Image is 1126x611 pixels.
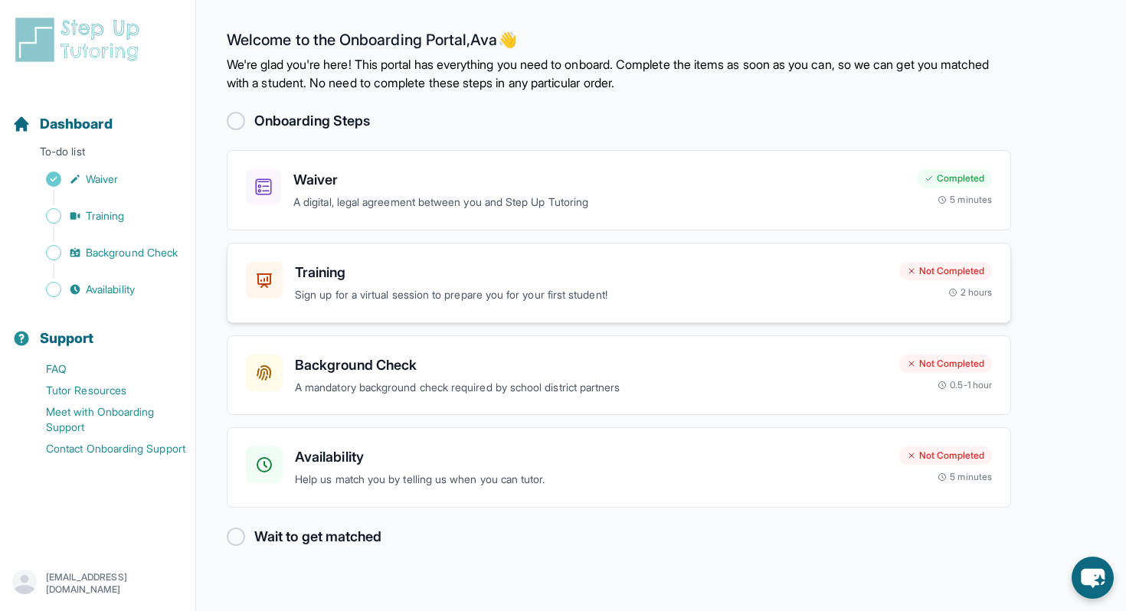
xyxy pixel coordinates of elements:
[86,245,178,260] span: Background Check
[1072,557,1114,599] button: chat-button
[6,303,189,355] button: Support
[12,113,113,135] a: Dashboard
[6,144,189,165] p: To-do list
[295,379,887,397] p: A mandatory background check required by school district partners
[12,168,195,190] a: Waiver
[40,328,94,349] span: Support
[12,205,195,227] a: Training
[899,355,992,373] div: Not Completed
[295,471,887,488] p: Help us match you by telling us when you can tutor.
[46,571,183,596] p: [EMAIL_ADDRESS][DOMAIN_NAME]
[295,262,887,283] h3: Training
[12,279,195,300] a: Availability
[12,358,195,380] a: FAQ
[227,55,1011,92] p: We're glad you're here! This portal has everything you need to onboard. Complete the items as soo...
[86,282,135,297] span: Availability
[12,401,195,438] a: Meet with Onboarding Support
[938,471,992,483] div: 5 minutes
[40,113,113,135] span: Dashboard
[293,194,905,211] p: A digital, legal agreement between you and Step Up Tutoring
[12,380,195,401] a: Tutor Resources
[86,208,125,224] span: Training
[295,355,887,376] h3: Background Check
[938,194,992,206] div: 5 minutes
[12,15,149,64] img: logo
[295,446,887,468] h3: Availability
[12,438,195,459] a: Contact Onboarding Support
[293,169,905,191] h3: Waiver
[12,242,195,263] a: Background Check
[254,110,370,132] h2: Onboarding Steps
[254,526,381,547] h2: Wait to get matched
[938,379,992,391] div: 0.5-1 hour
[12,570,183,597] button: [EMAIL_ADDRESS][DOMAIN_NAME]
[6,89,189,141] button: Dashboard
[899,262,992,280] div: Not Completed
[295,286,887,304] p: Sign up for a virtual session to prepare you for your first student!
[227,150,1011,230] a: WaiverA digital, legal agreement between you and Step Up TutoringCompleted5 minutes
[86,172,118,187] span: Waiver
[948,286,993,299] div: 2 hours
[227,31,1011,55] h2: Welcome to the Onboarding Portal, Ava 👋
[917,169,992,188] div: Completed
[899,446,992,465] div: Not Completed
[227,427,1011,508] a: AvailabilityHelp us match you by telling us when you can tutor.Not Completed5 minutes
[227,335,1011,416] a: Background CheckA mandatory background check required by school district partnersNot Completed0.5...
[227,243,1011,323] a: TrainingSign up for a virtual session to prepare you for your first student!Not Completed2 hours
